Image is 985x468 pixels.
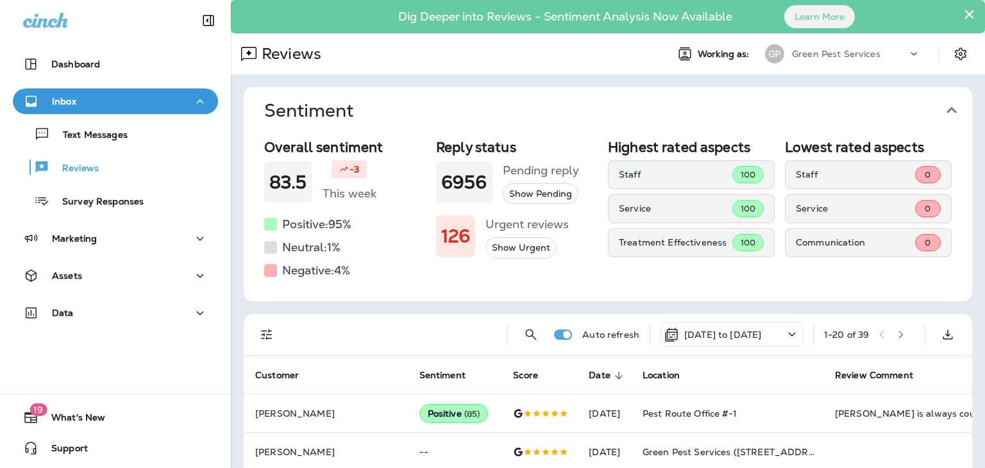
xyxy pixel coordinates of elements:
h2: Highest rated aspects [608,139,775,155]
p: Service [796,203,915,213]
p: Staff [619,169,732,180]
p: Reviews [257,44,321,63]
button: Show Pending [503,183,578,205]
span: Working as: [698,49,752,60]
button: Collapse Sidebar [190,8,226,33]
span: 0 [925,203,930,214]
div: 1 - 20 of 39 [824,330,869,340]
span: Review Comment [835,370,930,381]
button: Reviews [13,154,218,181]
span: Review Comment [835,370,913,381]
p: Dashboard [51,59,100,69]
button: Dashboard [13,51,218,77]
p: Communication [796,237,915,247]
span: Date [589,370,627,381]
span: 100 [741,237,755,248]
button: Export as CSV [935,322,961,347]
div: Positive [419,404,489,423]
div: Sentiment [244,134,972,301]
p: Auto refresh [582,330,639,340]
span: What's New [38,412,105,428]
span: Date [589,370,610,381]
span: Customer [255,370,299,381]
p: Dig Deeper into Reviews - Sentiment Analysis Now Available [361,15,770,19]
p: Data [52,308,74,318]
button: Sentiment [254,87,982,134]
span: Score [513,370,538,381]
p: Green Pest Services [792,49,880,59]
button: Survey Responses [13,187,218,214]
span: Location [643,370,696,381]
p: [PERSON_NAME] [255,408,399,419]
p: Survey Responses [49,196,144,208]
h5: This week [323,183,376,204]
button: Marketing [13,226,218,251]
p: Inbox [52,96,76,106]
h5: Pending reply [503,160,579,181]
span: 0 [925,169,930,180]
p: Marketing [52,233,97,244]
button: Text Messages [13,121,218,147]
span: ( 85 ) [464,408,480,419]
p: Assets [52,271,82,281]
div: GP [765,44,784,63]
button: Search Reviews [518,322,544,347]
span: Sentiment [419,370,466,381]
button: Close [963,4,975,24]
h5: Urgent reviews [485,214,569,235]
h5: Negative: 4 % [282,260,350,281]
button: Data [13,300,218,326]
button: Assets [13,263,218,288]
h5: Neutral: 1 % [282,237,341,258]
span: Green Pest Services ([STREET_ADDRESS][PERSON_NAME]) [643,446,912,458]
button: Learn More [784,5,855,28]
span: 100 [741,169,755,180]
h1: 83.5 [269,172,307,193]
span: Sentiment [419,370,482,381]
h2: Overall sentiment [264,139,426,155]
span: 100 [741,203,755,214]
button: Settings [949,42,972,65]
p: Service [619,203,732,213]
span: 19 [29,403,47,416]
button: Show Urgent [485,237,557,258]
p: [PERSON_NAME] [255,447,399,457]
p: -3 [349,163,359,176]
button: Support [13,435,218,461]
h1: 6956 [441,172,487,193]
p: Reviews [49,163,99,175]
td: [DATE] [578,394,632,433]
button: Inbox [13,88,218,114]
button: Filters [254,322,280,347]
p: Staff [796,169,915,180]
span: 0 [925,237,930,248]
span: Customer [255,370,316,381]
button: 19What's New [13,405,218,430]
span: Location [643,370,680,381]
p: [DATE] to [DATE] [684,330,761,340]
span: Score [513,370,555,381]
span: Support [38,443,88,458]
h1: 126 [441,226,470,247]
span: Pest Route Office #-1 [643,408,737,419]
h5: Positive: 95 % [282,214,351,235]
p: Treatment Effectiveness [619,237,732,247]
h1: Sentiment [264,100,353,121]
h2: Lowest rated aspects [785,139,952,155]
h2: Reply status [436,139,598,155]
p: Text Messages [50,130,128,142]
